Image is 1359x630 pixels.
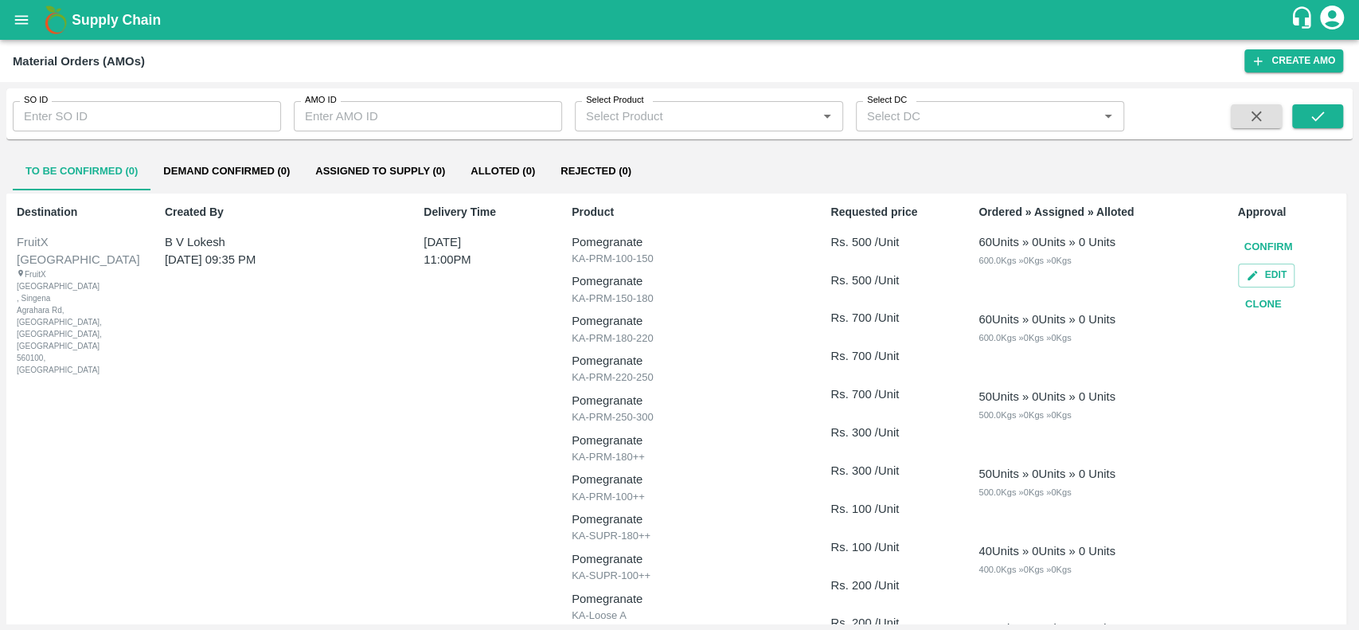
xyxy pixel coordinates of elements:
p: KA-PRM-100-150 [572,251,787,267]
label: Select Product [586,94,643,107]
button: Open [817,106,838,127]
p: Pomegranate [572,392,787,409]
p: Rs. 100 /Unit [830,500,935,518]
p: Rs. 700 /Unit [830,309,935,327]
div: FruitX [GEOGRAPHIC_DATA] , Singena Agrahara Rd, [GEOGRAPHIC_DATA], [GEOGRAPHIC_DATA], [GEOGRAPHIC... [17,268,78,376]
b: Supply Chain [72,12,161,28]
button: Rejected (0) [548,152,644,190]
a: Supply Chain [72,9,1290,31]
button: Clone [1238,291,1289,319]
p: B V Lokesh [165,233,361,251]
p: KA-PRM-250-300 [572,409,787,425]
div: account of current user [1318,3,1346,37]
p: Pomegranate [572,352,787,370]
p: Rs. 700 /Unit [830,385,935,403]
p: Rs. 100 /Unit [830,538,935,556]
button: Create AMO [1244,49,1343,72]
button: Demand Confirmed (0) [150,152,303,190]
p: Requested price [830,204,935,221]
p: Ordered » Assigned » Alloted [978,204,1194,221]
p: KA-SUPR-100++ [572,568,787,584]
input: Select DC [861,106,1072,127]
div: 50 Units » 0 Units » 0 Units [978,388,1115,405]
p: Created By [165,204,381,221]
p: Delivery Time [424,204,528,221]
p: Product [572,204,787,221]
p: Rs. 300 /Unit [830,462,935,479]
p: Rs. 700 /Unit [830,347,935,365]
p: Rs. 300 /Unit [830,424,935,441]
span: 500.0 Kgs » 0 Kgs » 0 Kgs [978,410,1071,420]
button: To Be Confirmed (0) [13,152,150,190]
span: 600.0 Kgs » 0 Kgs » 0 Kgs [978,333,1071,342]
label: SO ID [24,94,48,107]
button: Assigned to Supply (0) [303,152,458,190]
p: KA-PRM-100++ [572,489,787,505]
label: Select DC [867,94,907,107]
p: KA-PRM-180++ [572,449,787,465]
div: 50 Units » 0 Units » 0 Units [978,465,1115,483]
button: Edit [1238,264,1295,287]
p: Pomegranate [572,233,787,251]
span: 600.0 Kgs » 0 Kgs » 0 Kgs [978,256,1071,265]
div: FruitX [GEOGRAPHIC_DATA] [17,233,119,269]
input: Enter SO ID [13,101,281,131]
div: Material Orders (AMOs) [13,51,145,72]
button: open drawer [3,2,40,38]
p: [DATE] 09:35 PM [165,251,361,268]
span: 400.0 Kgs » 0 Kgs » 0 Kgs [978,565,1071,574]
p: Pomegranate [572,590,787,608]
div: 60 Units » 0 Units » 0 Units [978,233,1115,251]
p: KA-Loose A [572,608,787,624]
div: 40 Units » 0 Units » 0 Units [978,542,1115,560]
p: Pomegranate [572,511,787,528]
p: [DATE] 11:00PM [424,233,509,269]
div: 60 Units » 0 Units » 0 Units [978,311,1115,328]
input: Enter AMO ID [294,101,562,131]
p: Destination [17,204,121,221]
div: customer-support [1290,6,1318,34]
button: Alloted (0) [458,152,548,190]
p: KA-PRM-180-220 [572,331,787,346]
button: Open [1098,106,1119,127]
p: Approval [1238,204,1342,221]
p: KA-PRM-220-250 [572,370,787,385]
input: Select Product [580,106,812,127]
p: Rs. 200 /Unit [830,577,935,594]
p: Rs. 500 /Unit [830,233,935,251]
img: logo [40,4,72,36]
p: KA-SUPR-180++ [572,528,787,544]
span: 500.0 Kgs » 0 Kgs » 0 Kgs [978,487,1071,497]
p: Pomegranate [572,550,787,568]
p: Pomegranate [572,312,787,330]
p: Pomegranate [572,471,787,488]
p: KA-PRM-150-180 [572,291,787,307]
p: Pomegranate [572,432,787,449]
p: Rs. 500 /Unit [830,272,935,289]
button: Confirm [1238,233,1299,261]
label: AMO ID [305,94,337,107]
p: Pomegranate [572,272,787,290]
